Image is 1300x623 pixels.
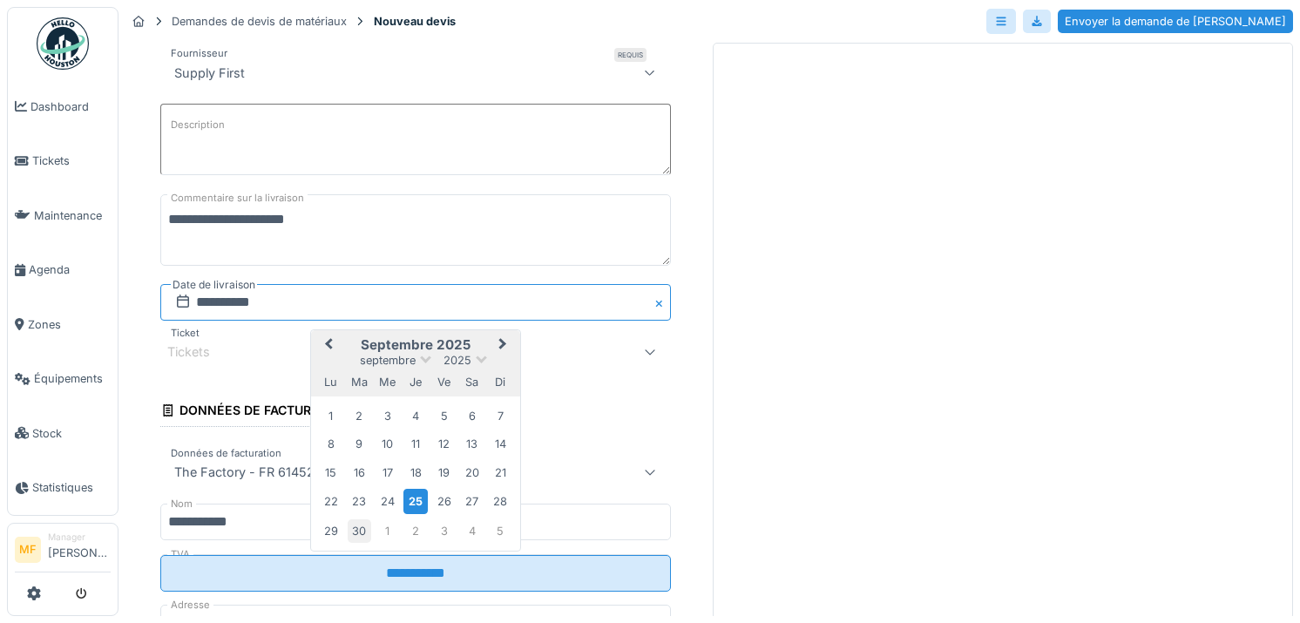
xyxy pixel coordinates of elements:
[8,188,118,243] a: Maintenance
[432,370,456,394] div: vendredi
[34,207,111,224] span: Maintenance
[34,370,111,387] span: Équipements
[348,404,371,428] div: Choose mardi 2 septembre 2025
[32,425,111,442] span: Stock
[489,490,512,513] div: Choose dimanche 28 septembre 2025
[8,297,118,352] a: Zones
[167,342,234,362] div: Tickets
[29,261,111,278] span: Agenda
[360,354,416,367] span: septembre
[1058,10,1293,33] div: Envoyer la demande de [PERSON_NAME]
[167,114,228,136] label: Description
[491,332,518,360] button: Next Month
[167,446,285,461] label: Données de facturation
[403,518,427,542] div: Choose jeudi 2 octobre 2025
[376,404,399,428] div: Choose mercredi 3 septembre 2025
[432,404,456,428] div: Choose vendredi 5 septembre 2025
[8,79,118,134] a: Dashboard
[311,337,520,353] h2: septembre 2025
[15,537,41,563] li: MF
[348,370,371,394] div: mardi
[167,547,193,562] label: TVA
[15,531,111,572] a: MF Manager[PERSON_NAME]
[167,187,308,209] label: Commentaire sur la livraison
[319,518,342,542] div: Choose lundi 29 septembre 2025
[28,316,111,333] span: Zones
[432,460,456,484] div: Choose vendredi 19 septembre 2025
[30,98,111,115] span: Dashboard
[8,406,118,461] a: Stock
[403,460,427,484] div: Choose jeudi 18 septembre 2025
[652,284,671,321] button: Close
[376,490,399,513] div: Choose mercredi 24 septembre 2025
[432,432,456,456] div: Choose vendredi 12 septembre 2025
[403,432,427,456] div: Choose jeudi 11 septembre 2025
[376,432,399,456] div: Choose mercredi 10 septembre 2025
[319,460,342,484] div: Choose lundi 15 septembre 2025
[614,48,647,62] div: Requis
[403,370,427,394] div: jeudi
[316,402,514,545] div: Month septembre, 2025
[8,134,118,189] a: Tickets
[348,432,371,456] div: Choose mardi 9 septembre 2025
[48,531,111,544] div: Manager
[348,518,371,542] div: Choose mardi 30 septembre 2025
[367,13,463,30] strong: Nouveau devis
[403,489,427,514] div: Choose jeudi 25 septembre 2025
[167,497,196,511] label: Nom
[460,370,484,394] div: samedi
[8,243,118,298] a: Agenda
[32,152,111,169] span: Tickets
[167,462,349,483] div: The Factory - FR 614527821
[160,397,349,427] div: Données de facturation
[489,370,512,394] div: dimanche
[319,370,342,394] div: lundi
[460,490,484,513] div: Choose samedi 27 septembre 2025
[489,460,512,484] div: Choose dimanche 21 septembre 2025
[319,432,342,456] div: Choose lundi 8 septembre 2025
[489,432,512,456] div: Choose dimanche 14 septembre 2025
[376,518,399,542] div: Choose mercredi 1 octobre 2025
[172,13,347,30] div: Demandes de devis de matériaux
[8,461,118,516] a: Statistiques
[167,62,252,83] div: Supply First
[8,352,118,407] a: Équipements
[432,518,456,542] div: Choose vendredi 3 octobre 2025
[376,460,399,484] div: Choose mercredi 17 septembre 2025
[167,326,203,341] label: Ticket
[32,479,111,496] span: Statistiques
[460,404,484,428] div: Choose samedi 6 septembre 2025
[319,404,342,428] div: Choose lundi 1 septembre 2025
[313,332,341,360] button: Previous Month
[443,354,471,367] span: 2025
[460,432,484,456] div: Choose samedi 13 septembre 2025
[460,460,484,484] div: Choose samedi 20 septembre 2025
[48,531,111,568] li: [PERSON_NAME]
[403,404,427,428] div: Choose jeudi 4 septembre 2025
[167,46,231,61] label: Fournisseur
[489,518,512,542] div: Choose dimanche 5 octobre 2025
[432,490,456,513] div: Choose vendredi 26 septembre 2025
[489,404,512,428] div: Choose dimanche 7 septembre 2025
[348,460,371,484] div: Choose mardi 16 septembre 2025
[376,370,399,394] div: mercredi
[171,275,257,295] label: Date de livraison
[319,490,342,513] div: Choose lundi 22 septembre 2025
[460,518,484,542] div: Choose samedi 4 octobre 2025
[37,17,89,70] img: Badge_color-CXgf-gQk.svg
[348,490,371,513] div: Choose mardi 23 septembre 2025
